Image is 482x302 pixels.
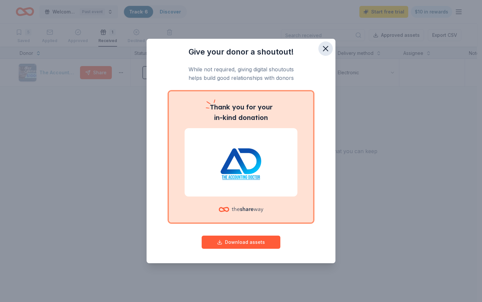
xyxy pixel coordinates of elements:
p: While not required, giving digital shoutouts helps build good relationships with donors [160,65,322,82]
p: you for your in-kind donation [185,102,297,123]
img: The Accounting Doctor [192,141,290,183]
h3: Give your donor a shoutout! [160,47,322,57]
button: Download assets [202,236,280,249]
span: Thank [210,103,230,111]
